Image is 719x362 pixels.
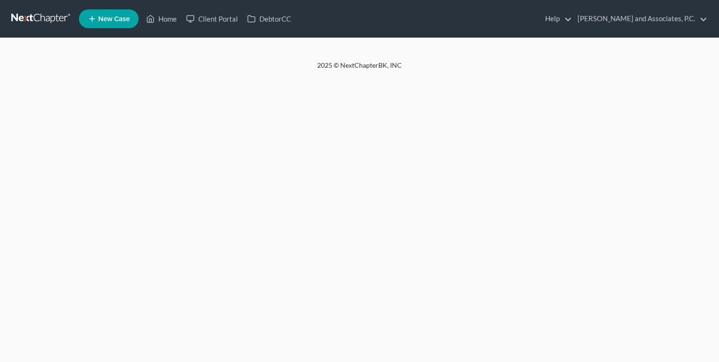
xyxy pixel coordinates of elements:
div: 2025 © NextChapterBK, INC [92,61,627,78]
a: Home [141,10,181,27]
new-legal-case-button: New Case [79,9,139,28]
a: DebtorCC [242,10,296,27]
a: Help [540,10,572,27]
a: [PERSON_NAME] and Associates, P.C. [573,10,707,27]
a: Client Portal [181,10,242,27]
